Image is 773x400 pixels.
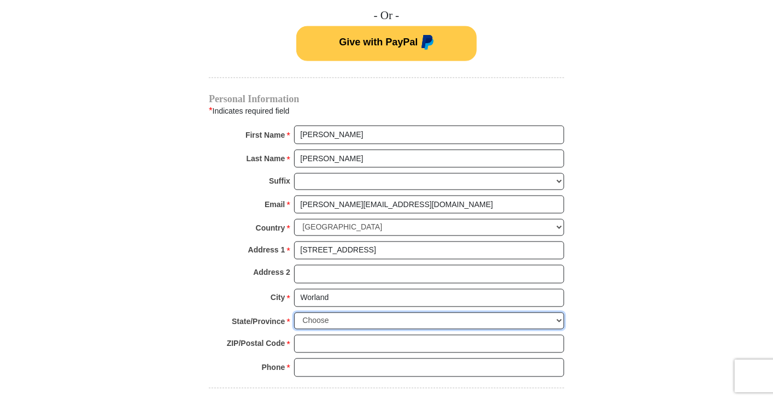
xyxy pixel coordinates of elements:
strong: Suffix [269,173,290,189]
strong: First Name [245,127,285,143]
strong: Address 2 [253,265,290,280]
strong: Address 1 [248,243,285,258]
strong: ZIP/Postal Code [227,336,285,351]
button: Give with PayPal [296,26,477,61]
strong: Last Name [247,151,285,166]
strong: Phone [262,360,285,375]
strong: State/Province [232,314,285,330]
strong: Country [256,221,285,236]
div: Indicates required field [209,104,564,118]
strong: Email [265,197,285,212]
span: Give with PayPal [339,37,418,48]
h4: - Or - [209,9,564,22]
img: paypal [418,35,434,52]
h4: Personal Information [209,95,564,103]
strong: City [271,290,285,305]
